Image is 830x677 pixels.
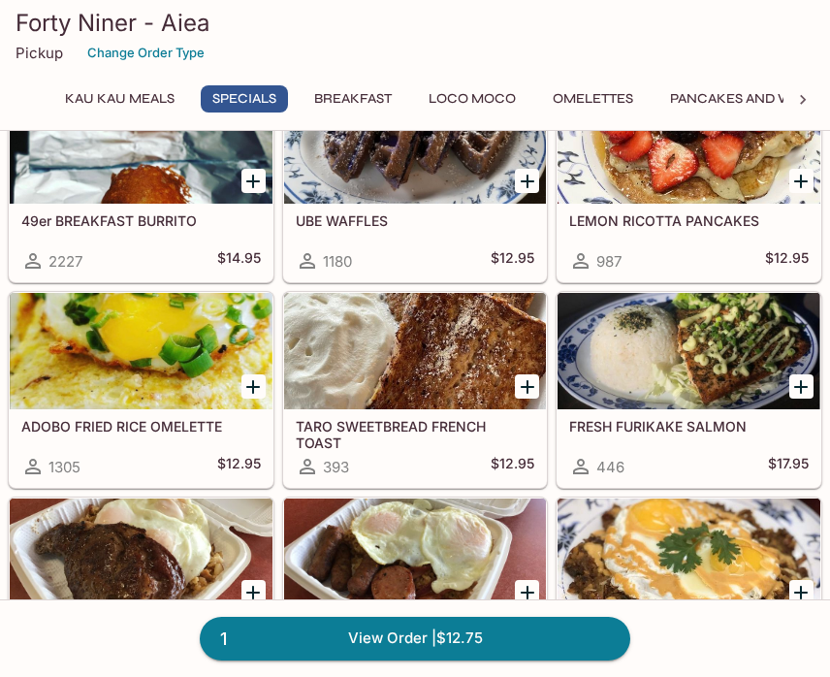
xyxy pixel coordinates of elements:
[491,249,534,273] h5: $12.95
[542,85,644,113] button: Omelettes
[241,169,266,193] button: Add 49er BREAKFAST BURRITO
[201,85,288,113] button: Specials
[284,499,547,615] div: THE BIG BOY BREAKFAST
[10,293,272,409] div: ADOBO FRIED RICE OMELETTE
[765,249,809,273] h5: $12.95
[515,580,539,604] button: Add THE BIG BOY BREAKFAST
[491,455,534,478] h5: $12.95
[217,249,261,273] h5: $14.95
[241,374,266,399] button: Add ADOBO FRIED RICE OMELETTE
[557,292,821,488] a: FRESH FURIKAKE SALMON446$17.95
[200,617,630,660] a: 1View Order |$12.75
[10,87,272,204] div: 49er BREAKFAST BURRITO
[569,212,809,229] h5: LEMON RICOTTA PANCAKES
[208,626,239,653] span: 1
[515,374,539,399] button: Add TARO SWEETBREAD FRENCH TOAST
[569,418,809,435] h5: FRESH FURIKAKE SALMON
[54,85,185,113] button: Kau Kau Meals
[789,374,814,399] button: Add FRESH FURIKAKE SALMON
[10,499,272,615] div: PANIOLO BREAKFAST
[558,499,820,615] div: HOMEMADE CHORIZO HASH & EGG
[48,458,80,476] span: 1305
[296,418,535,450] h5: TARO SWEETBREAD FRENCH TOAST
[558,293,820,409] div: FRESH FURIKAKE SALMON
[21,418,261,435] h5: ADOBO FRIED RICE OMELETTE
[296,212,535,229] h5: UBE WAFFLES
[515,169,539,193] button: Add UBE WAFFLES
[21,212,261,229] h5: 49er BREAKFAST BURRITO
[596,252,622,271] span: 987
[323,458,349,476] span: 393
[303,85,402,113] button: Breakfast
[48,252,82,271] span: 2227
[283,86,548,282] a: UBE WAFFLES1180$12.95
[418,85,527,113] button: Loco Moco
[9,292,273,488] a: ADOBO FRIED RICE OMELETTE1305$12.95
[16,8,814,38] h3: Forty Niner - Aiea
[284,87,547,204] div: UBE WAFFLES
[284,293,547,409] div: TARO SWEETBREAD FRENCH TOAST
[596,458,624,476] span: 446
[789,169,814,193] button: Add LEMON RICOTTA PANCAKES
[283,292,548,488] a: TARO SWEETBREAD FRENCH TOAST393$12.95
[557,86,821,282] a: LEMON RICOTTA PANCAKES987$12.95
[789,580,814,604] button: Add HOMEMADE CHORIZO HASH & EGG
[558,87,820,204] div: LEMON RICOTTA PANCAKES
[9,86,273,282] a: 49er BREAKFAST BURRITO2227$14.95
[768,455,809,478] h5: $17.95
[16,44,63,62] p: Pickup
[217,455,261,478] h5: $12.95
[241,580,266,604] button: Add PANIOLO BREAKFAST
[79,38,213,68] button: Change Order Type
[323,252,352,271] span: 1180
